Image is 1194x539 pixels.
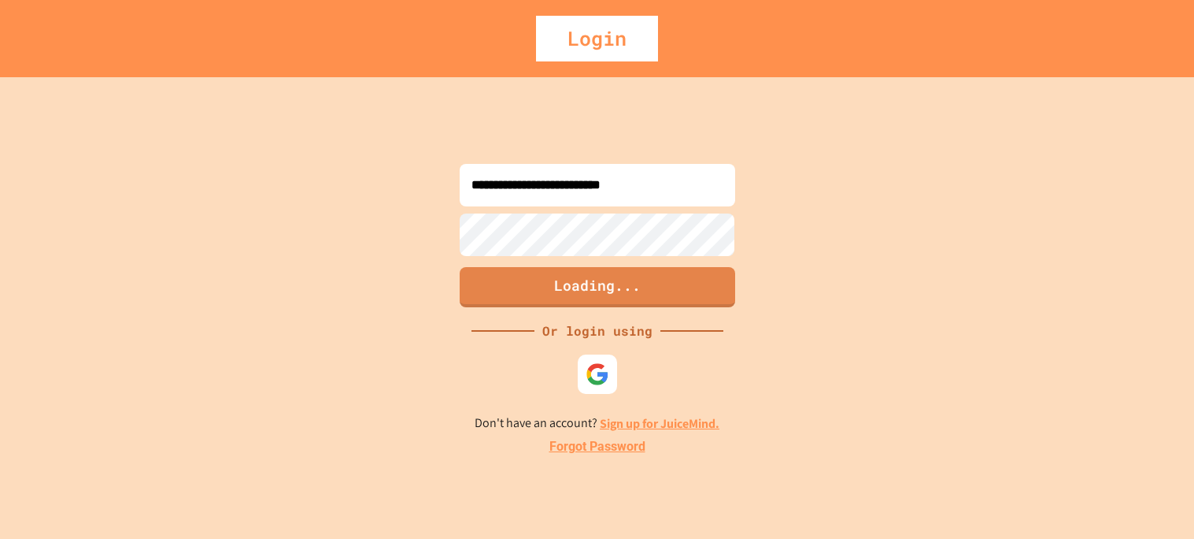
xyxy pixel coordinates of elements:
[600,415,719,432] a: Sign up for JuiceMind.
[549,437,645,456] a: Forgot Password
[475,414,719,433] p: Don't have an account?
[586,362,609,386] img: google-icon.svg
[534,322,660,340] div: Or login using
[460,267,735,307] button: Loading...
[536,16,658,61] div: Login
